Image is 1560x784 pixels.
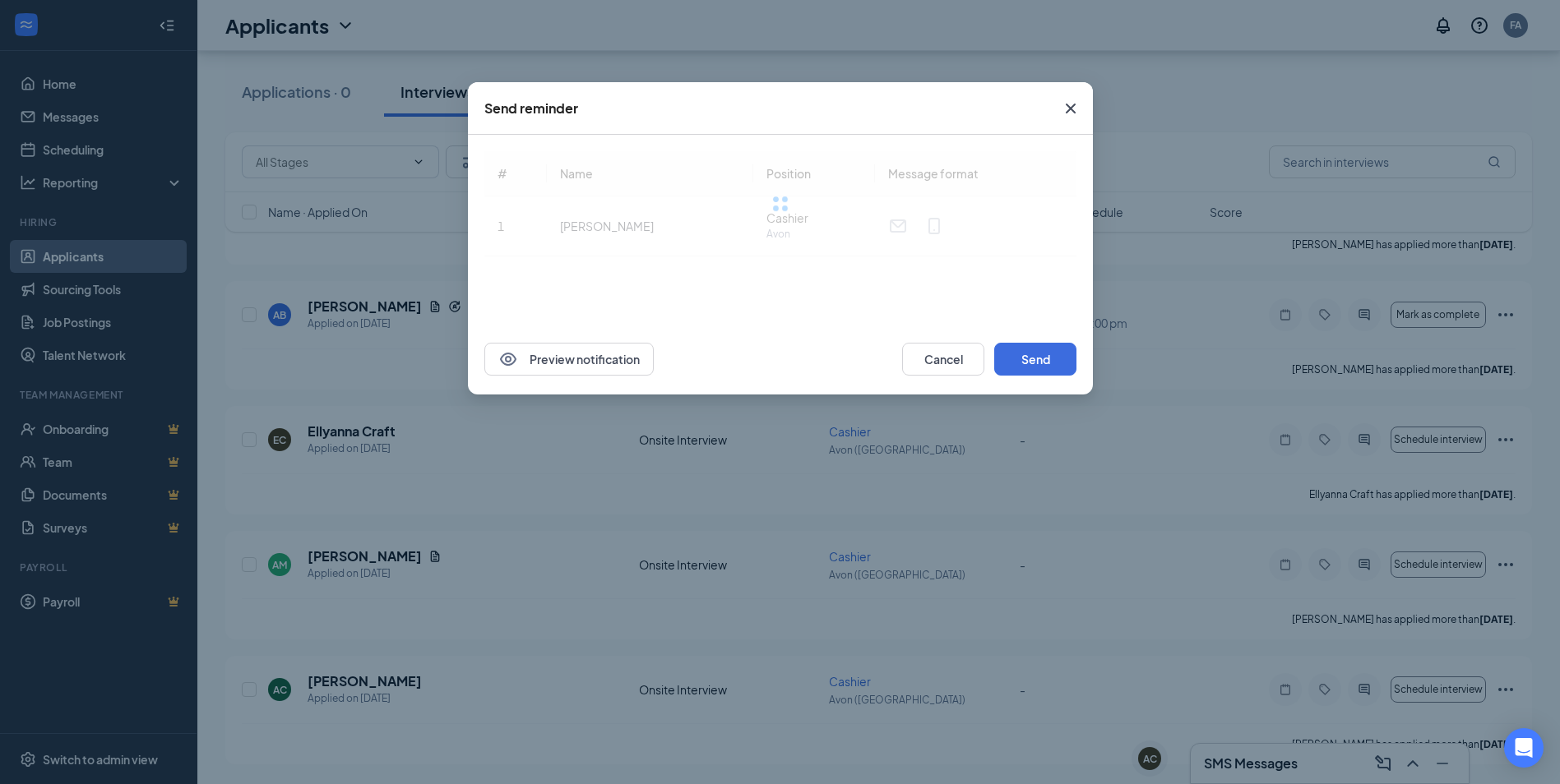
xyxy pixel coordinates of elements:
button: Send [994,343,1076,376]
button: Cancel [902,343,984,376]
div: Send reminder [484,99,578,118]
div: Open Intercom Messenger [1504,728,1544,768]
button: EyePreview notification [484,343,654,376]
button: Close [1048,82,1093,135]
svg: Cross [1061,99,1081,118]
svg: Eye [498,349,518,369]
